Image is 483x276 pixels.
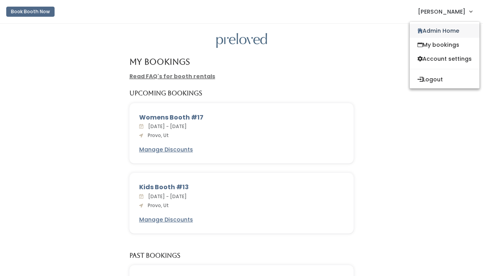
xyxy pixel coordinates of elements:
[6,7,55,17] button: Book Booth Now
[129,72,215,80] a: Read FAQ's for booth rentals
[129,252,180,259] h5: Past Bookings
[139,216,193,224] a: Manage Discounts
[410,3,480,20] a: [PERSON_NAME]
[410,24,479,38] a: Admin Home
[418,7,465,16] span: [PERSON_NAME]
[410,52,479,66] a: Account settings
[139,146,193,154] a: Manage Discounts
[6,3,55,20] a: Book Booth Now
[139,113,344,122] div: Womens Booth #17
[129,90,202,97] h5: Upcoming Bookings
[216,33,267,48] img: preloved logo
[145,132,169,139] span: Provo, Ut
[129,57,190,66] h4: My Bookings
[410,72,479,86] button: Logout
[145,193,187,200] span: [DATE] - [DATE]
[145,123,187,130] span: [DATE] - [DATE]
[139,183,344,192] div: Kids Booth #13
[145,202,169,209] span: Provo, Ut
[410,38,479,52] a: My bookings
